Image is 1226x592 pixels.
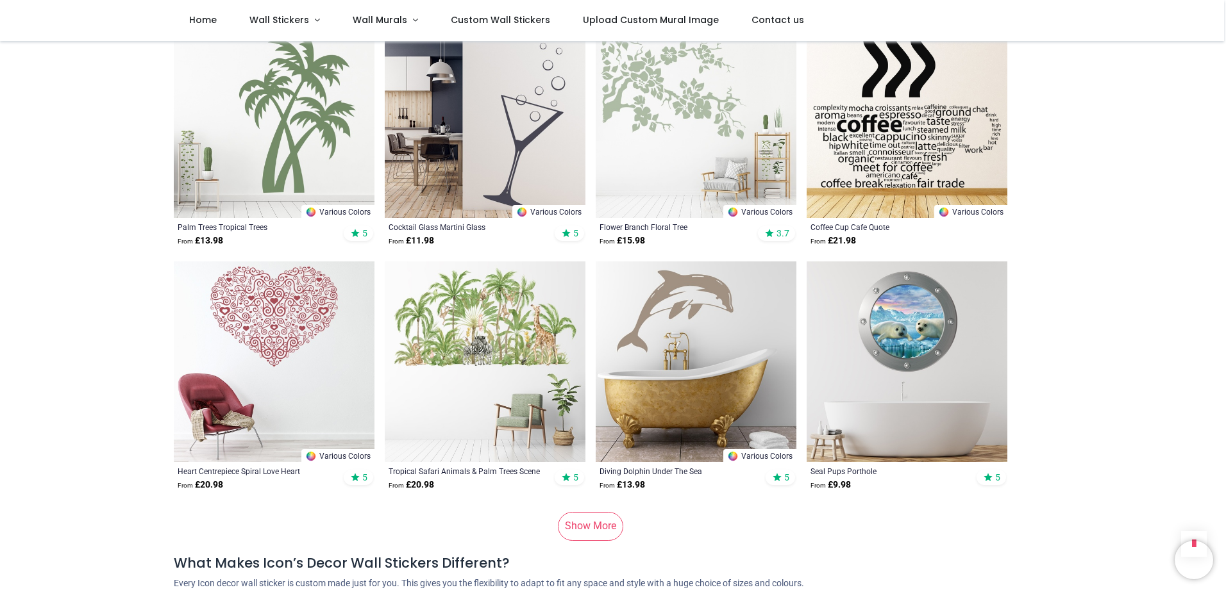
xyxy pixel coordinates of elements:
[600,234,645,247] strong: £ 15.98
[362,472,367,483] span: 5
[389,479,434,491] strong: £ 20.98
[573,472,578,483] span: 5
[727,206,739,218] img: Color Wheel
[178,238,193,245] span: From
[249,13,309,26] span: Wall Stickers
[305,450,317,462] img: Color Wheel
[1175,541,1213,579] iframe: Brevo live chat
[558,512,623,540] a: Show More
[178,479,223,491] strong: £ 20.98
[600,479,645,491] strong: £ 13.98
[178,482,193,489] span: From
[810,238,826,245] span: From
[301,449,374,462] a: Various Colors
[389,234,434,247] strong: £ 11.98
[995,472,1000,483] span: 5
[596,17,796,218] img: Flower Branch Floral Tree Wall Sticker
[385,17,585,218] img: Cocktail Glass Martini Glass Wall Sticker
[723,449,796,462] a: Various Colors
[807,261,1007,462] img: Seal Pups Porthole Wall Sticker
[934,205,1007,218] a: Various Colors
[810,482,826,489] span: From
[178,234,223,247] strong: £ 13.98
[301,205,374,218] a: Various Colors
[784,472,789,483] span: 5
[451,13,550,26] span: Custom Wall Stickers
[389,482,404,489] span: From
[512,205,585,218] a: Various Colors
[810,466,965,476] a: Seal Pups Porthole
[305,206,317,218] img: Color Wheel
[389,466,543,476] a: Tropical Safari Animals & Palm Trees Scene
[583,13,719,26] span: Upload Custom Mural Image
[600,482,615,489] span: From
[174,577,1052,590] p: Every Icon decor wall sticker is custom made just for you. This gives you the flexibility to adap...
[178,466,332,476] a: Heart Centrepiece Spiral Love Heart
[385,261,585,462] img: Tropical Safari Animals & Palm Trees Wall Sticker Scene
[810,222,965,232] a: Coffee Cup Cafe Quote
[777,227,789,239] span: 3.7
[573,227,578,239] span: 5
[389,238,404,245] span: From
[389,222,543,232] a: Cocktail Glass Martini Glass
[807,17,1007,218] img: Coffee Cup Cafe Quote Wall Sticker
[174,17,374,218] img: Palm Trees Tropical Trees Wall Sticker
[938,206,950,218] img: Color Wheel
[189,13,217,26] span: Home
[596,261,796,462] img: Diving Dolphin Under The Sea Wall Sticker
[174,554,1052,572] h4: What Makes Icon’s Decor Wall Stickers Different?
[810,234,856,247] strong: £ 21.98
[723,205,796,218] a: Various Colors
[178,222,332,232] a: Palm Trees Tropical Trees
[600,238,615,245] span: From
[752,13,804,26] span: Contact us
[810,479,851,491] strong: £ 9.98
[516,206,528,218] img: Color Wheel
[600,222,754,232] a: Flower Branch Floral Tree
[174,261,374,462] img: Heart Centrepiece Spiral Love Heart Wall Sticker
[600,466,754,476] a: Diving Dolphin Under The Sea
[727,450,739,462] img: Color Wheel
[353,13,407,26] span: Wall Murals
[362,227,367,239] span: 5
